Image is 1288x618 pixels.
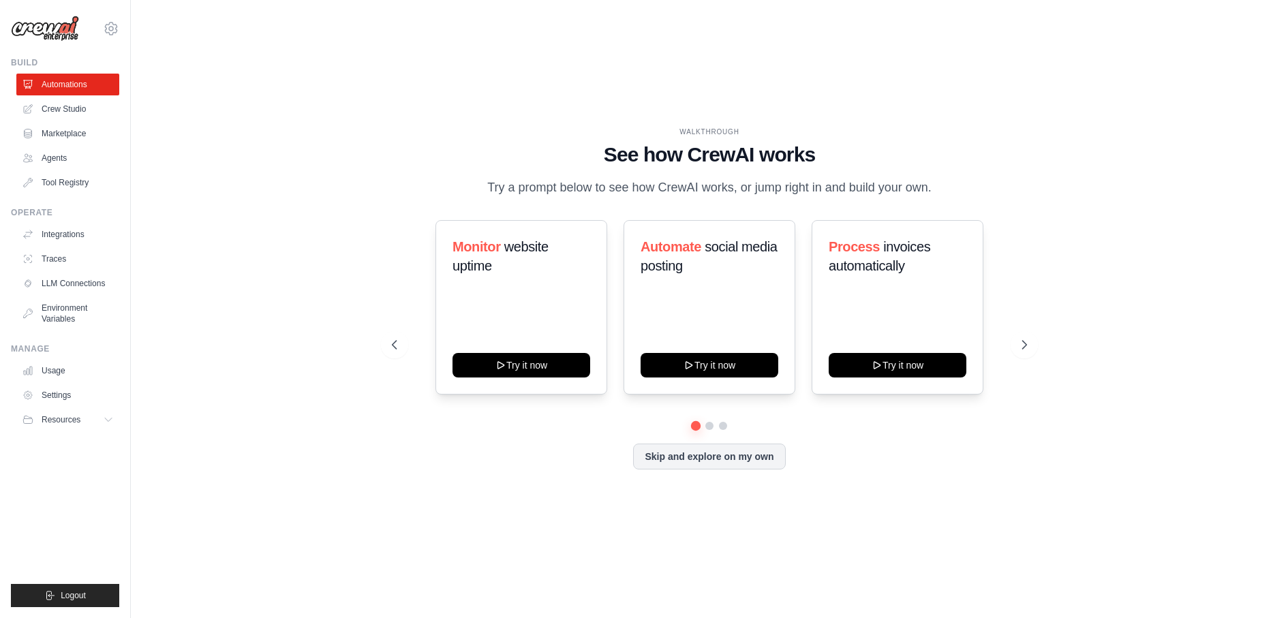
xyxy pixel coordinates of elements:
a: Usage [16,360,119,382]
div: Build [11,57,119,68]
a: Integrations [16,223,119,245]
button: Logout [11,584,119,607]
button: Try it now [453,353,590,377]
div: Operate [11,207,119,218]
span: website uptime [453,239,549,273]
p: Try a prompt below to see how CrewAI works, or jump right in and build your own. [480,178,938,198]
span: Automate [641,239,701,254]
a: Automations [16,74,119,95]
span: invoices automatically [829,239,930,273]
a: Agents [16,147,119,169]
a: Crew Studio [16,98,119,120]
span: Monitor [453,239,501,254]
a: Marketplace [16,123,119,144]
button: Try it now [829,353,966,377]
a: Settings [16,384,119,406]
span: Process [829,239,880,254]
a: LLM Connections [16,273,119,294]
div: Manage [11,343,119,354]
h1: See how CrewAI works [392,142,1027,167]
span: social media posting [641,239,778,273]
button: Skip and explore on my own [633,444,785,469]
a: Tool Registry [16,172,119,194]
span: Logout [61,590,86,601]
button: Resources [16,409,119,431]
span: Resources [42,414,80,425]
a: Environment Variables [16,297,119,330]
img: Logo [11,16,79,42]
button: Try it now [641,353,778,377]
div: WALKTHROUGH [392,127,1027,137]
a: Traces [16,248,119,270]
